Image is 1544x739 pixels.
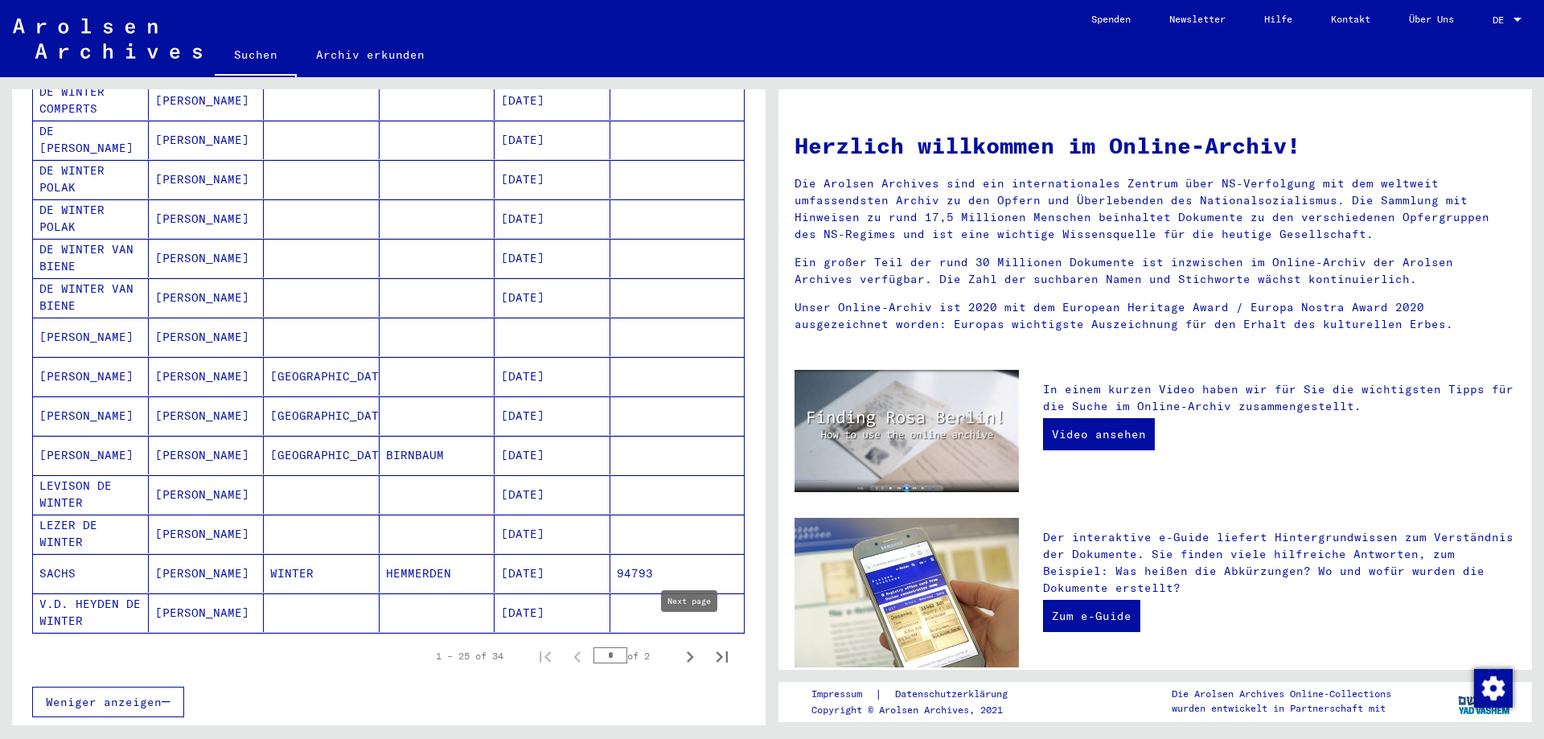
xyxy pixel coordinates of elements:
[495,160,610,199] mat-cell: [DATE]
[149,199,265,238] mat-cell: [PERSON_NAME]
[495,81,610,120] mat-cell: [DATE]
[297,35,444,74] a: Archiv erkunden
[795,370,1019,492] img: video.jpg
[495,554,610,593] mat-cell: [DATE]
[1043,418,1155,450] a: Video ansehen
[795,175,1516,243] p: Die Arolsen Archives sind ein internationales Zentrum über NS-Verfolgung mit dem weltweit umfasse...
[149,396,265,435] mat-cell: [PERSON_NAME]
[33,81,149,120] mat-cell: DE WINTER COMPERTS
[33,436,149,474] mat-cell: [PERSON_NAME]
[795,254,1516,288] p: Ein großer Teil der rund 30 Millionen Dokumente ist inzwischen im Online-Archiv der Arolsen Archi...
[882,686,1027,703] a: Datenschutzerklärung
[33,121,149,159] mat-cell: DE [PERSON_NAME]
[380,554,495,593] mat-cell: HEMMERDEN
[1043,381,1516,415] p: In einem kurzen Video haben wir für Sie die wichtigsten Tipps für die Suche im Online-Archiv zusa...
[149,239,265,277] mat-cell: [PERSON_NAME]
[380,436,495,474] mat-cell: BIRNBAUM
[706,640,738,672] button: Last page
[264,436,380,474] mat-cell: [GEOGRAPHIC_DATA]
[33,199,149,238] mat-cell: DE WINTER POLAK
[149,121,265,159] mat-cell: [PERSON_NAME]
[215,35,297,77] a: Suchen
[149,593,265,632] mat-cell: [PERSON_NAME]
[1474,669,1513,708] img: Zustimmung ändern
[436,649,503,663] div: 1 – 25 of 34
[811,703,1027,717] p: Copyright © Arolsen Archives, 2021
[795,299,1516,333] p: Unser Online-Archiv ist 2020 mit dem European Heritage Award / Europa Nostra Award 2020 ausgezeic...
[1043,529,1516,597] p: Der interaktive e-Guide liefert Hintergrundwissen zum Verständnis der Dokumente. Sie finden viele...
[610,554,745,593] mat-cell: 94793
[149,475,265,514] mat-cell: [PERSON_NAME]
[1493,14,1510,26] span: DE
[32,687,184,717] button: Weniger anzeigen
[264,357,380,396] mat-cell: [GEOGRAPHIC_DATA]
[495,199,610,238] mat-cell: [DATE]
[495,357,610,396] mat-cell: [DATE]
[13,18,202,59] img: Arolsen_neg.svg
[495,515,610,553] mat-cell: [DATE]
[495,475,610,514] mat-cell: [DATE]
[495,593,610,632] mat-cell: [DATE]
[811,686,875,703] a: Impressum
[33,593,149,632] mat-cell: V.D. HEYDEN DE WINTER
[593,648,674,663] div: of 2
[495,121,610,159] mat-cell: [DATE]
[33,554,149,593] mat-cell: SACHS
[33,239,149,277] mat-cell: DE WINTER VAN BIENE
[264,554,380,593] mat-cell: WINTER
[149,515,265,553] mat-cell: [PERSON_NAME]
[495,396,610,435] mat-cell: [DATE]
[811,686,1027,703] div: |
[1043,600,1140,632] a: Zum e-Guide
[149,278,265,317] mat-cell: [PERSON_NAME]
[33,278,149,317] mat-cell: DE WINTER VAN BIENE
[46,695,162,709] span: Weniger anzeigen
[795,129,1516,162] h1: Herzlich willkommen im Online-Archiv!
[1172,687,1391,701] p: Die Arolsen Archives Online-Collections
[495,436,610,474] mat-cell: [DATE]
[674,640,706,672] button: Next page
[33,396,149,435] mat-cell: [PERSON_NAME]
[33,357,149,396] mat-cell: [PERSON_NAME]
[149,81,265,120] mat-cell: [PERSON_NAME]
[1455,681,1515,721] img: yv_logo.png
[149,554,265,593] mat-cell: [PERSON_NAME]
[561,640,593,672] button: Previous page
[529,640,561,672] button: First page
[33,475,149,514] mat-cell: LEVISON DE WINTER
[149,436,265,474] mat-cell: [PERSON_NAME]
[495,278,610,317] mat-cell: [DATE]
[264,396,380,435] mat-cell: [GEOGRAPHIC_DATA]
[1172,701,1391,716] p: wurden entwickelt in Partnerschaft mit
[33,318,149,356] mat-cell: [PERSON_NAME]
[495,239,610,277] mat-cell: [DATE]
[149,160,265,199] mat-cell: [PERSON_NAME]
[1473,668,1512,707] div: Zustimmung ändern
[149,357,265,396] mat-cell: [PERSON_NAME]
[33,515,149,553] mat-cell: LEZER DE WINTER
[149,318,265,356] mat-cell: [PERSON_NAME]
[795,518,1019,667] img: eguide.jpg
[33,160,149,199] mat-cell: DE WINTER POLAK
